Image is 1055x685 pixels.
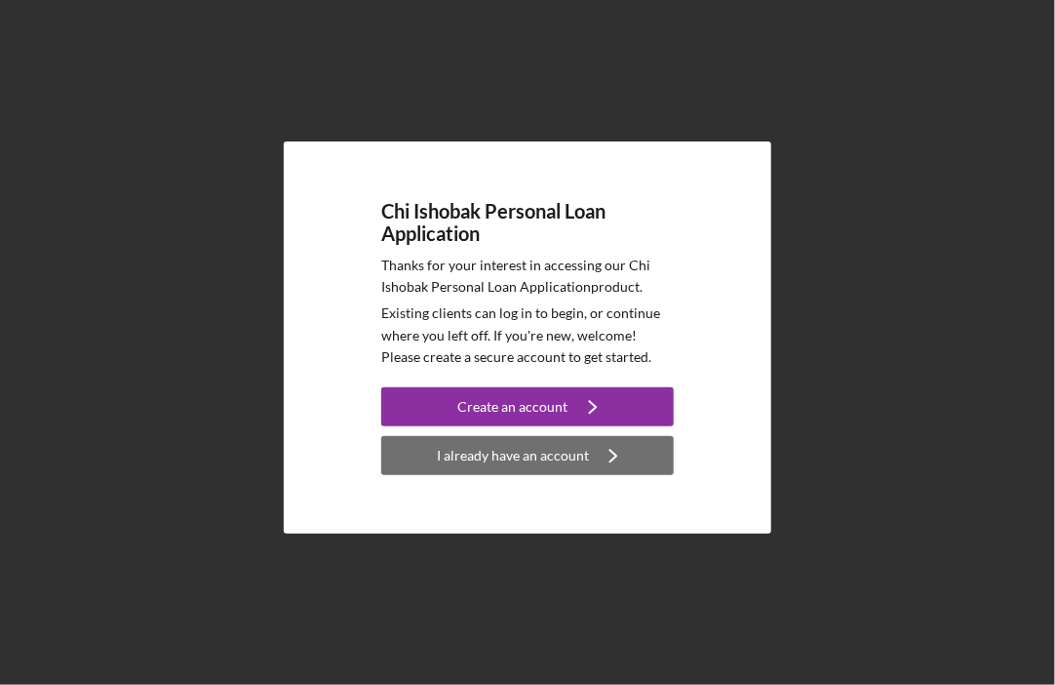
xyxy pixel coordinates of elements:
[381,387,674,431] a: Create an account
[381,387,674,426] button: Create an account
[437,436,589,475] div: I already have an account
[381,255,674,299] p: Thanks for your interest in accessing our Chi Ishobak Personal Loan Application product.
[381,302,674,368] p: Existing clients can log in to begin, or continue where you left off. If you're new, welcome! Ple...
[458,387,568,426] div: Create an account
[381,200,674,245] h4: Chi Ishobak Personal Loan Application
[381,436,674,475] button: I already have an account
